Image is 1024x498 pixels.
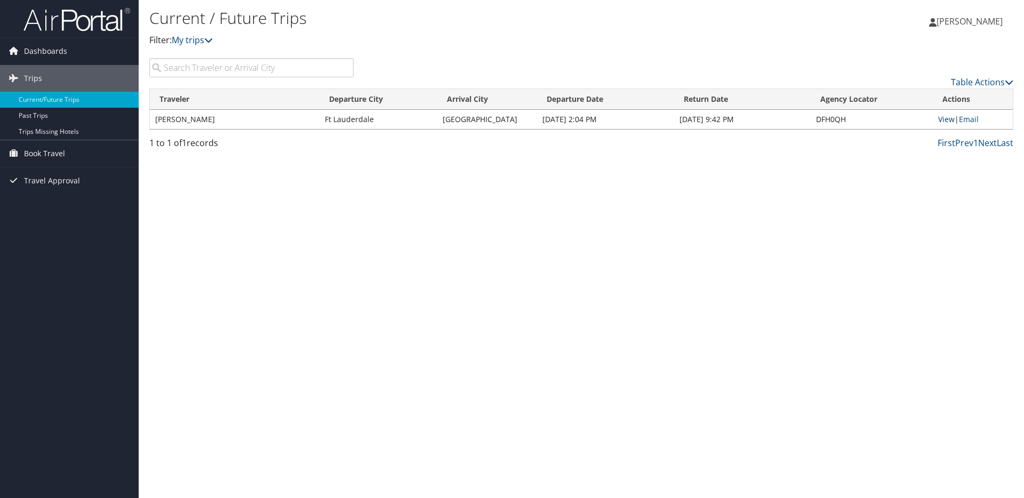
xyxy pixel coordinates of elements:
span: Dashboards [24,38,67,65]
th: Arrival City: activate to sort column ascending [437,89,537,110]
th: Departure City: activate to sort column ascending [319,89,437,110]
a: Prev [955,137,973,149]
td: Ft Lauderdale [319,110,437,129]
a: Email [959,114,979,124]
a: [PERSON_NAME] [929,5,1013,37]
a: View [938,114,955,124]
a: Last [997,137,1013,149]
span: Trips [24,65,42,92]
p: Filter: [149,34,725,47]
h1: Current / Future Trips [149,7,725,29]
div: 1 to 1 of records [149,136,354,155]
td: DFH0QH [811,110,933,129]
th: Return Date: activate to sort column ascending [674,89,811,110]
a: 1 [973,137,978,149]
td: [DATE] 9:42 PM [674,110,811,129]
th: Agency Locator: activate to sort column ascending [811,89,933,110]
input: Search Traveler or Arrival City [149,58,354,77]
a: My trips [172,34,213,46]
span: Book Travel [24,140,65,167]
td: | [933,110,1013,129]
td: [DATE] 2:04 PM [537,110,674,129]
a: First [938,137,955,149]
td: [PERSON_NAME] [150,110,319,129]
th: Departure Date: activate to sort column descending [537,89,674,110]
td: [GEOGRAPHIC_DATA] [437,110,537,129]
span: Travel Approval [24,167,80,194]
span: [PERSON_NAME] [937,15,1003,27]
th: Actions [933,89,1013,110]
a: Next [978,137,997,149]
span: 1 [182,137,187,149]
img: airportal-logo.png [23,7,130,32]
th: Traveler: activate to sort column ascending [150,89,319,110]
a: Table Actions [951,76,1013,88]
